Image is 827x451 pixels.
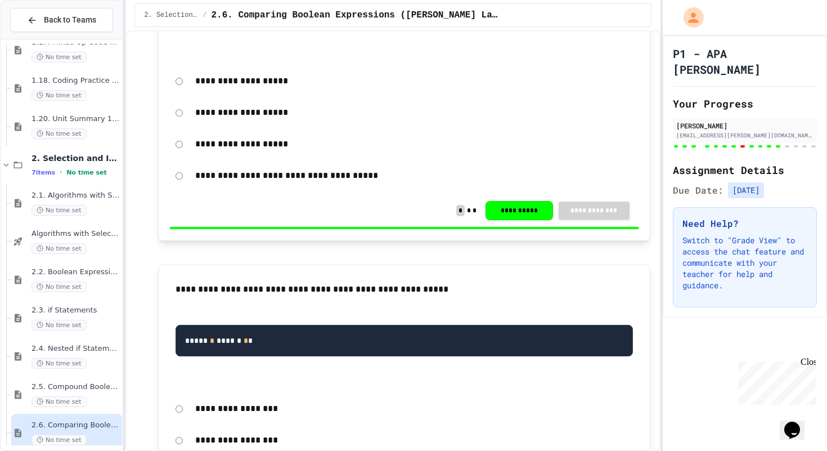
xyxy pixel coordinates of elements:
span: 1.18. Coding Practice 1a (1.1-1.6) [32,76,120,86]
span: No time set [32,396,87,407]
iframe: chat widget [734,357,816,405]
iframe: chat widget [780,406,816,440]
span: 2. Selection and Iteration [144,11,198,20]
span: No time set [32,128,87,139]
div: [PERSON_NAME] [676,120,813,131]
span: 2.4. Nested if Statements [32,344,120,354]
span: No time set [66,169,107,176]
span: 2.1. Algorithms with Selection and Repetition [32,191,120,200]
h2: Assignment Details [673,162,817,178]
span: 2.6. Comparing Boolean Expressions ([PERSON_NAME] Laws) [32,421,120,430]
div: [EMAIL_ADDRESS][PERSON_NAME][DOMAIN_NAME] [676,131,813,140]
div: My Account [672,5,707,30]
span: 2.2. Boolean Expressions [32,267,120,277]
span: No time set [32,90,87,101]
h1: P1 - APA [PERSON_NAME] [673,46,817,77]
span: No time set [32,282,87,292]
span: No time set [32,435,87,445]
div: Chat with us now!Close [5,5,78,72]
span: 1.20. Unit Summary 1b (1.7-1.15) [32,114,120,124]
span: • [60,168,62,177]
span: 2.6. Comparing Boolean Expressions (De Morgan’s Laws) [212,8,500,22]
span: No time set [32,358,87,369]
span: 2.5. Compound Boolean Expressions [32,382,120,392]
span: 7 items [32,169,55,176]
span: No time set [32,320,87,331]
span: 2. Selection and Iteration [32,153,120,163]
span: [DATE] [728,182,764,198]
span: No time set [32,52,87,62]
span: No time set [32,243,87,254]
span: Back to Teams [44,14,96,26]
span: Algorithms with Selection and Repetition - Topic 2.1 [32,229,120,239]
span: No time set [32,205,87,216]
span: Due Date: [673,184,723,197]
span: / [203,11,206,20]
span: 2.3. if Statements [32,306,120,315]
p: Switch to "Grade View" to access the chat feature and communicate with your teacher for help and ... [682,235,807,291]
h2: Your Progress [673,96,817,111]
h3: Need Help? [682,217,807,230]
